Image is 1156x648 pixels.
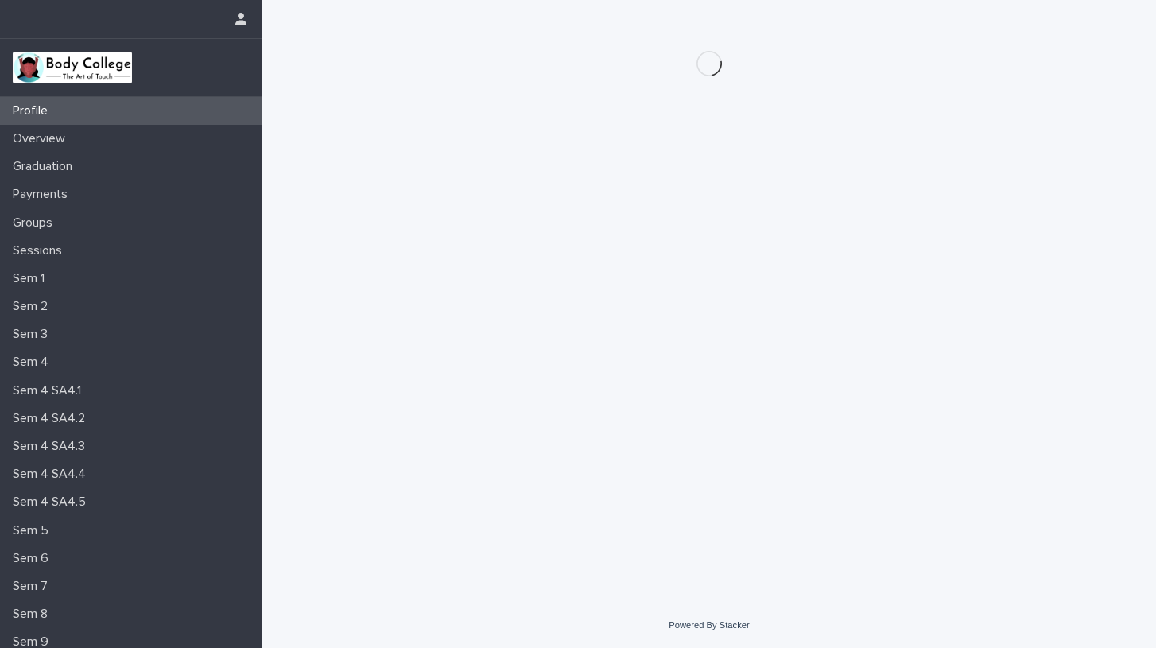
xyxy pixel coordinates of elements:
[6,103,60,118] p: Profile
[6,271,57,286] p: Sem 1
[6,523,61,538] p: Sem 5
[6,355,61,370] p: Sem 4
[6,411,98,426] p: Sem 4 SA4.2
[6,299,60,314] p: Sem 2
[669,620,749,630] a: Powered By Stacker
[6,467,99,482] p: Sem 4 SA4.4
[6,607,60,622] p: Sem 8
[6,439,98,454] p: Sem 4 SA4.3
[6,383,94,398] p: Sem 4 SA4.1
[6,327,60,342] p: Sem 3
[6,551,61,566] p: Sem 6
[6,579,60,594] p: Sem 7
[6,159,85,174] p: Graduation
[6,187,80,202] p: Payments
[6,131,78,146] p: Overview
[6,215,65,231] p: Groups
[13,52,132,83] img: xvtzy2PTuGgGH0xbwGb2
[6,495,99,510] p: Sem 4 SA4.5
[6,243,75,258] p: Sessions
